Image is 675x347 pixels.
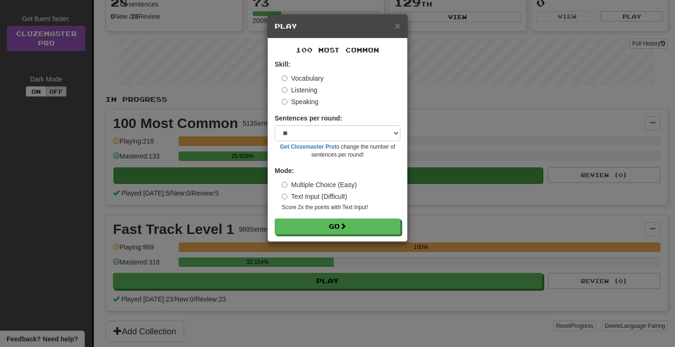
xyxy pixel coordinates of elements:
[282,194,287,199] input: Text Input (Difficult)
[282,204,400,211] small: Score 2x the points with Text Input !
[275,167,294,174] strong: Mode:
[282,85,317,95] label: Listening
[282,97,318,106] label: Speaking
[275,60,290,68] strong: Skill:
[275,113,342,123] label: Sentences per round:
[395,21,400,30] button: Close
[395,20,400,31] span: ×
[282,75,287,81] input: Vocabulary
[282,74,323,83] label: Vocabulary
[296,46,379,54] span: 100 Most Common
[282,87,287,93] input: Listening
[280,143,335,150] a: Get Clozemaster Pro
[275,22,400,31] h5: Play
[282,180,357,189] label: Multiple Choice (Easy)
[275,219,400,234] button: Go
[275,143,400,159] small: to change the number of sentences per round!
[282,192,347,201] label: Text Input (Difficult)
[282,99,287,105] input: Speaking
[282,182,287,188] input: Multiple Choice (Easy)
